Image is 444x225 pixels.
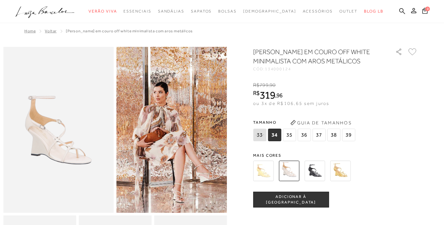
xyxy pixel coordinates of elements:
[339,9,358,14] span: Outlet
[218,9,237,14] span: Bolsas
[259,82,268,88] span: 799
[276,92,283,99] span: 96
[89,9,117,14] span: Verão Viva
[268,129,281,141] span: 34
[298,129,311,141] span: 36
[270,82,275,88] span: 90
[158,5,184,17] a: categoryNavScreenReaderText
[312,129,326,141] span: 37
[158,9,184,14] span: Sandálias
[279,161,299,181] img: SANDÁLIA ANABELA EM COURO OFF WHITE MINIMALISTA COM AROS METÁLICOS
[253,117,357,127] span: Tamanho
[265,67,291,71] span: 134000124
[260,89,275,101] span: 319
[243,9,296,14] span: [DEMOGRAPHIC_DATA]
[253,161,274,181] img: SANDÁLIA ANABELA EM COURO AMARELO PALHA MINIMALISTA COM AROS METÁLICOS
[253,67,385,71] div: CÓD:
[45,29,57,33] a: Voltar
[275,92,283,98] i: ,
[253,153,418,157] span: Mais cores
[218,5,237,17] a: categoryNavScreenReaderText
[253,47,377,66] h1: [PERSON_NAME] EM COURO OFF WHITE MINIMALISTA COM AROS METÁLICOS
[327,129,340,141] span: 38
[89,5,117,17] a: categoryNavScreenReaderText
[269,82,276,88] i: ,
[191,9,212,14] span: Sapatos
[253,194,328,206] span: ADICIONAR À [GEOGRAPHIC_DATA]
[191,5,212,17] a: categoryNavScreenReaderText
[3,47,114,213] img: image
[364,9,383,14] span: BLOG LB
[24,29,36,33] a: Home
[66,29,193,33] span: [PERSON_NAME] EM COURO OFF WHITE MINIMALISTA COM AROS METÁLICOS
[364,5,383,17] a: BLOG LB
[425,7,430,11] span: 0
[420,7,430,16] button: 0
[123,5,151,17] a: categoryNavScreenReaderText
[253,129,266,141] span: 33
[330,161,351,181] img: SANDÁLIA ANABELA METALIZADA DOURADA MINIMALISTA COM AROS METÁLICOS
[339,5,358,17] a: categoryNavScreenReaderText
[123,9,151,14] span: Essenciais
[304,161,325,181] img: SANDÁLIA ANABELA EM COURO PRETO MINIMALISTA COM AROS METÁLICOS
[253,101,329,106] span: ou 3x de R$106,65 sem juros
[253,82,259,88] i: R$
[342,129,355,141] span: 39
[283,129,296,141] span: 35
[303,5,333,17] a: categoryNavScreenReaderText
[253,90,260,96] i: R$
[253,192,329,208] button: ADICIONAR À [GEOGRAPHIC_DATA]
[243,5,296,17] a: noSubCategoriesText
[288,117,354,128] button: Guia de Tamanhos
[303,9,333,14] span: Acessórios
[117,47,227,213] img: image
